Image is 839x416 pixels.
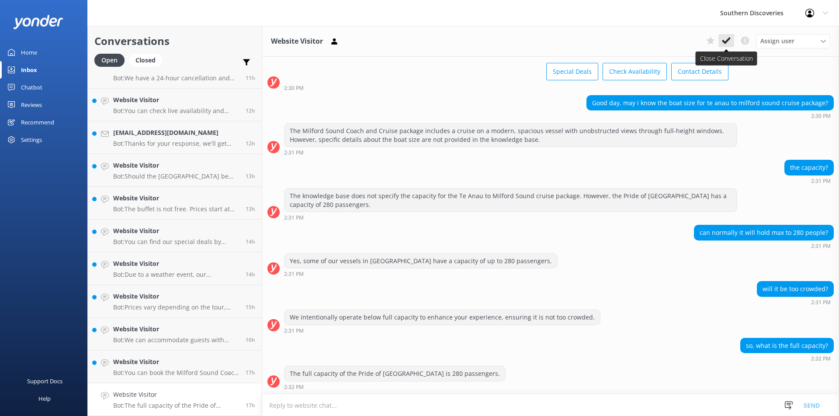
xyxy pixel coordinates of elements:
[284,215,304,220] strong: 2:31 PM
[740,355,834,361] div: Sep 20 2025 02:32pm (UTC +12:00) Pacific/Auckland
[113,390,239,399] h4: Website Visitor
[284,214,737,220] div: Sep 20 2025 02:31pm (UTC +12:00) Pacific/Auckland
[113,357,239,367] h4: Website Visitor
[113,172,239,180] p: Bot: Should the [GEOGRAPHIC_DATA] be closed on your day of travel and this has disrupted your cru...
[284,189,737,212] div: The knowledge base does not specify the capacity for the Te Anau to Milford Sound cruise package....
[246,369,255,376] span: Sep 20 2025 03:14pm (UTC +12:00) Pacific/Auckland
[694,243,834,249] div: Sep 20 2025 02:31pm (UTC +12:00) Pacific/Auckland
[88,187,262,220] a: Website VisitorBot:The buffet is not free. Prices start at $69 per person if you drive yourself t...
[760,36,794,46] span: Assign user
[21,44,37,61] div: Home
[88,285,262,318] a: Website VisitorBot:Prices vary depending on the tour, season, and fare type. For the most up-to-d...
[246,402,255,409] span: Sep 20 2025 02:32pm (UTC +12:00) Pacific/Auckland
[21,131,42,148] div: Settings
[88,318,262,351] a: Website VisitorBot:We can accommodate guests with wheelchairs on some of our departures. We work ...
[811,356,831,361] strong: 2:32 PM
[88,154,262,187] a: Website VisitorBot:Should the [GEOGRAPHIC_DATA] be closed on your day of travel and this has disr...
[284,327,600,333] div: Sep 20 2025 02:31pm (UTC +12:00) Pacific/Auckland
[757,282,833,296] div: will it be too crowded?
[38,390,51,407] div: Help
[21,79,42,96] div: Chatbot
[88,121,262,154] a: [EMAIL_ADDRESS][DOMAIN_NAME]Bot:Thanks for your response, we'll get back to you as soon as we can...
[21,113,54,131] div: Recommend
[21,96,42,113] div: Reviews
[88,383,262,416] a: Website VisitorBot:The full capacity of the Pride of [GEOGRAPHIC_DATA] is 280 passengers.17h
[113,324,239,334] h4: Website Visitor
[586,113,834,119] div: Sep 20 2025 02:30pm (UTC +12:00) Pacific/Auckland
[88,220,262,252] a: Website VisitorBot:You can find our special deals by visiting [URL][DOMAIN_NAME].14h
[284,86,304,91] strong: 2:30 PM
[113,74,239,82] p: Bot: We have a 24-hour cancellation and amendment policy. If you notify us more than 24 hours bef...
[246,107,255,114] span: Sep 20 2025 08:12pm (UTC +12:00) Pacific/Auckland
[603,63,667,80] button: Check Availability
[113,238,239,246] p: Bot: You can find our special deals by visiting [URL][DOMAIN_NAME].
[113,369,239,377] p: Bot: You can book the Milford Sound Coach & Nature Cruise, which includes transportation from [GE...
[741,338,833,353] div: so, what is the full capacity?
[246,140,255,147] span: Sep 20 2025 07:17pm (UTC +12:00) Pacific/Auckland
[546,63,598,80] button: Special Deals
[113,271,239,278] p: Bot: Due to a weather event, our [GEOGRAPHIC_DATA] has sustained some damage, and we do not have ...
[88,252,262,285] a: Website VisitorBot:Due to a weather event, our [GEOGRAPHIC_DATA] has sustained some damage, and w...
[271,36,323,47] h3: Website Visitor
[284,272,304,277] strong: 2:31 PM
[811,300,831,305] strong: 2:31 PM
[811,244,831,249] strong: 2:31 PM
[284,85,728,91] div: Sep 20 2025 02:30pm (UTC +12:00) Pacific/Auckland
[113,259,239,268] h4: Website Visitor
[113,161,239,170] h4: Website Visitor
[113,95,239,105] h4: Website Visitor
[246,205,255,213] span: Sep 20 2025 07:04pm (UTC +12:00) Pacific/Auckland
[94,54,125,67] div: Open
[785,160,833,175] div: the capacity?
[284,254,557,268] div: Yes, some of our vessels in [GEOGRAPHIC_DATA] have a capacity of up to 280 passengers.
[811,179,831,184] strong: 2:31 PM
[246,238,255,245] span: Sep 20 2025 06:14pm (UTC +12:00) Pacific/Auckland
[694,225,833,240] div: can normally it will hold max to 280 people?
[113,193,239,203] h4: Website Visitor
[671,63,728,80] button: Contact Details
[587,96,833,110] div: Good day, may i know the boat size for te anau to milford sound cruise package?
[246,336,255,344] span: Sep 20 2025 04:07pm (UTC +12:00) Pacific/Auckland
[113,292,239,301] h4: Website Visitor
[284,149,737,155] div: Sep 20 2025 02:31pm (UTC +12:00) Pacific/Auckland
[113,205,239,213] p: Bot: The buffet is not free. Prices start at $69 per person if you drive yourself to [GEOGRAPHIC_...
[113,303,239,311] p: Bot: Prices vary depending on the tour, season, and fare type. For the most up-to-date pricing, p...
[284,124,737,147] div: The Milford Sound Coach and Cruise package includes a cruise on a modern, spacious vessel with un...
[246,303,255,311] span: Sep 20 2025 05:09pm (UTC +12:00) Pacific/Auckland
[94,33,255,49] h2: Conversations
[113,336,239,344] p: Bot: We can accommodate guests with wheelchairs on some of our departures. We work with Making Tr...
[88,89,262,121] a: Website VisitorBot:You can check live availability and book your Milford Sound adventure on our w...
[284,385,304,390] strong: 2:32 PM
[88,56,262,89] a: Website VisitorBot:We have a 24-hour cancellation and amendment policy. If you notify us more tha...
[88,351,262,383] a: Website VisitorBot:You can book the Milford Sound Coach & Nature Cruise, which includes transport...
[246,172,255,180] span: Sep 20 2025 07:06pm (UTC +12:00) Pacific/Auckland
[113,128,239,138] h4: [EMAIL_ADDRESS][DOMAIN_NAME]
[113,226,239,236] h4: Website Visitor
[757,299,834,305] div: Sep 20 2025 02:31pm (UTC +12:00) Pacific/Auckland
[284,310,600,325] div: We intentionally operate below full capacity to enhance your experience, ensuring it is not too c...
[113,107,239,115] p: Bot: You can check live availability and book your Milford Sound adventure on our website.
[113,140,239,148] p: Bot: Thanks for your response, we'll get back to you as soon as we can during opening hours.
[811,113,831,119] strong: 2:30 PM
[129,54,162,67] div: Closed
[94,55,129,65] a: Open
[284,271,558,277] div: Sep 20 2025 02:31pm (UTC +12:00) Pacific/Auckland
[284,384,506,390] div: Sep 20 2025 02:32pm (UTC +12:00) Pacific/Auckland
[21,61,37,79] div: Inbox
[246,271,255,278] span: Sep 20 2025 06:02pm (UTC +12:00) Pacific/Auckland
[13,15,63,29] img: yonder-white-logo.png
[284,328,304,333] strong: 2:31 PM
[284,366,505,381] div: The full capacity of the Pride of [GEOGRAPHIC_DATA] is 280 passengers.
[113,402,239,409] p: Bot: The full capacity of the Pride of [GEOGRAPHIC_DATA] is 280 passengers.
[784,178,834,184] div: Sep 20 2025 02:31pm (UTC +12:00) Pacific/Auckland
[129,55,166,65] a: Closed
[284,150,304,155] strong: 2:31 PM
[246,74,255,82] span: Sep 20 2025 08:15pm (UTC +12:00) Pacific/Auckland
[27,372,62,390] div: Support Docs
[756,34,830,48] div: Assign User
